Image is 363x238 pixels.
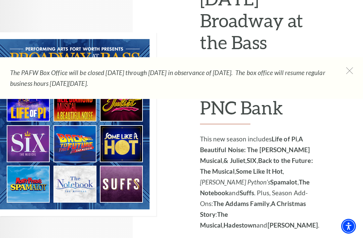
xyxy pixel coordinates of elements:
em: [PERSON_NAME] Python’s [200,178,270,186]
strong: Back to the Future: The Musical [200,157,313,175]
strong: SIX [247,157,256,164]
p: This new season includes , , , , , , , and . Plus, Season Add-Ons: , : , and . [200,134,319,231]
strong: [PERSON_NAME] [268,221,318,229]
strong: Hadestown [224,221,256,229]
strong: Life of Pi [272,135,297,143]
strong: Spamalot [270,178,297,186]
strong: The Notebook [200,178,310,197]
strong: A Beautiful Noise: The [PERSON_NAME] Musical [200,135,310,164]
strong: The Addams Family [213,200,270,207]
strong: Some Like It Hot [236,167,283,175]
strong: & Juliet [224,157,245,164]
em: The PAFW Box Office will be closed [DATE] through [DATE] in observance of [DATE]. The box office ... [10,69,325,87]
div: Accessibility Menu [341,219,356,234]
strong: Suffs [240,189,254,197]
